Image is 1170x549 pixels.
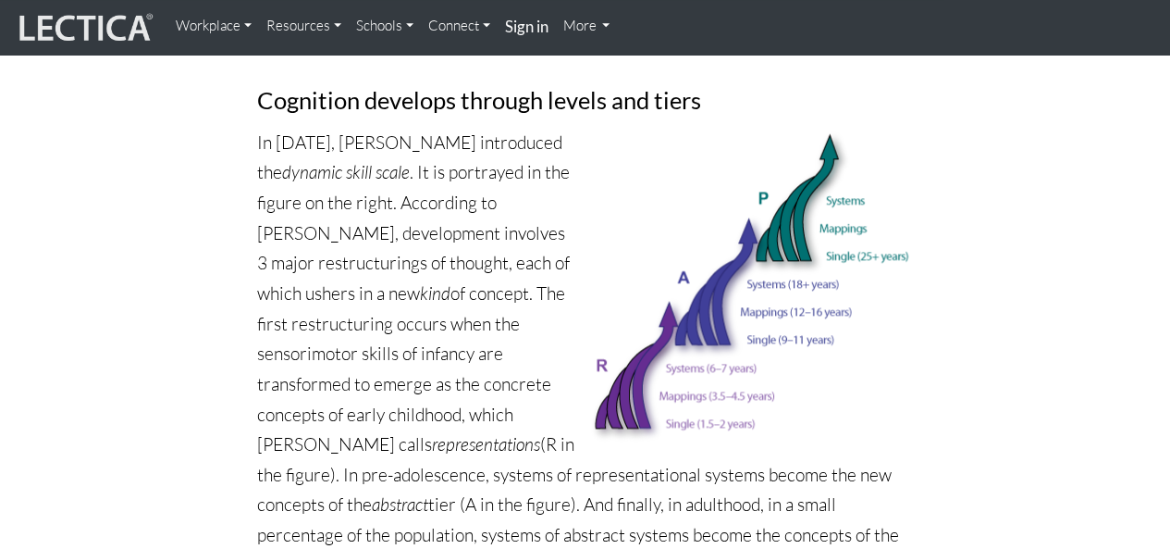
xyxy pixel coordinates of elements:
a: Resources [259,7,349,44]
img: lecticalive [15,10,154,45]
i: dynamic skill scale [282,161,410,183]
strong: Sign in [505,17,548,36]
h3: Cognition develops through levels and tiers [257,87,914,113]
a: Workplace [168,7,259,44]
a: Sign in [498,7,556,47]
i: kind [420,282,450,305]
a: More [556,7,618,44]
a: Connect [421,7,498,44]
i: representations [432,433,540,455]
i: abstract [372,493,428,516]
a: Schools [349,7,421,44]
